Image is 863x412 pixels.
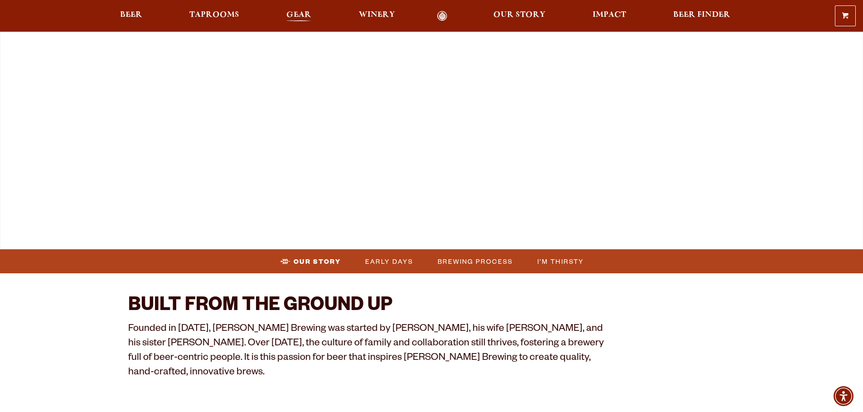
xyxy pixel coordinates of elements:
a: Brewing Process [432,255,517,268]
p: Founded in [DATE], [PERSON_NAME] Brewing was started by [PERSON_NAME], his wife [PERSON_NAME], an... [128,323,607,381]
span: Our Story [493,11,545,19]
a: Gear [280,11,317,21]
a: Our Story [487,11,551,21]
span: Our Story [294,255,341,268]
span: Brewing Process [438,255,513,268]
a: Our Story [275,255,345,268]
a: Impact [587,11,632,21]
a: I’m Thirsty [532,255,588,268]
span: Gear [286,11,311,19]
a: Early Days [360,255,418,268]
span: Beer Finder [673,11,730,19]
a: Odell Home [425,11,459,21]
a: Beer [114,11,148,21]
span: I’m Thirsty [537,255,584,268]
span: Beer [120,11,142,19]
a: Taprooms [183,11,245,21]
a: Beer Finder [667,11,736,21]
span: Winery [359,11,395,19]
a: Winery [353,11,401,21]
span: Taprooms [189,11,239,19]
h2: BUILT FROM THE GROUND UP [128,296,607,318]
span: Impact [593,11,626,19]
span: Early Days [365,255,413,268]
div: Accessibility Menu [834,386,853,406]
